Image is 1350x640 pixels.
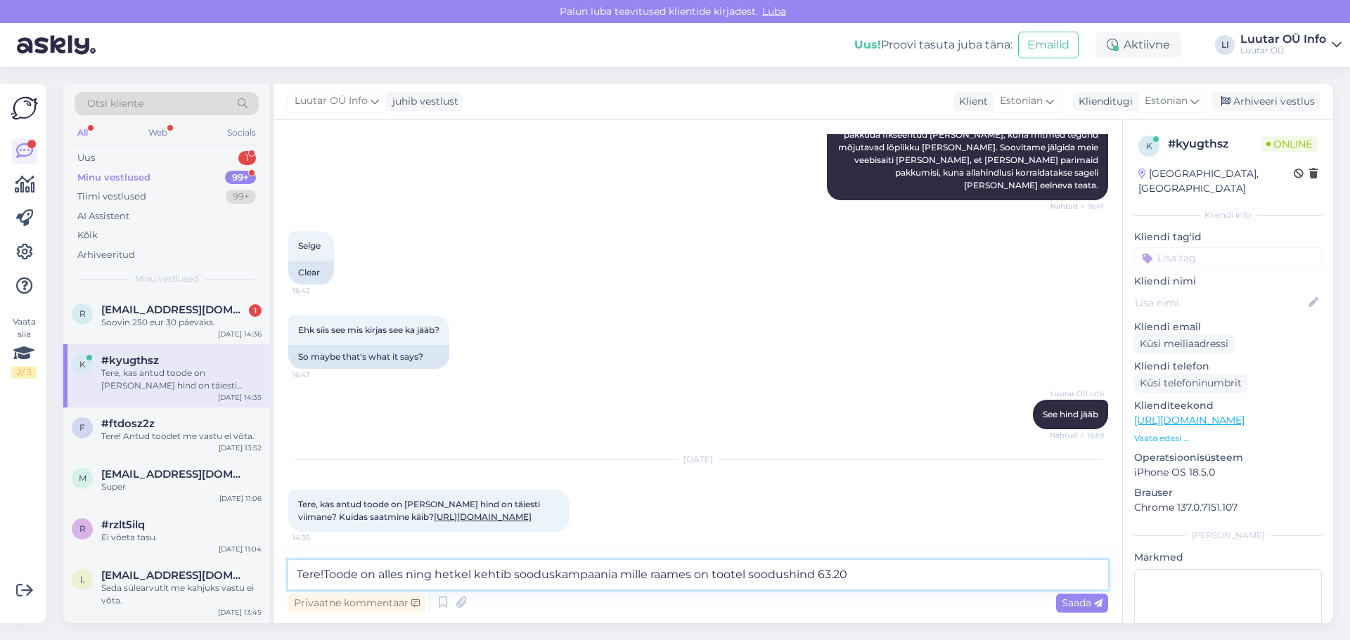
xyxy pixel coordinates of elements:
[101,481,262,493] div: Super
[101,303,247,316] span: randogrant8@gmail.com
[101,468,247,481] span: martensirelin@gmail.com
[79,422,85,433] span: f
[298,240,321,251] span: Selge
[77,228,98,242] div: Kõik
[1134,398,1322,413] p: Klienditeekond
[219,493,262,504] div: [DATE] 11:06
[218,392,262,403] div: [DATE] 14:35
[219,443,262,453] div: [DATE] 13:52
[79,523,86,534] span: r
[77,171,150,185] div: Minu vestlused
[1095,32,1181,58] div: Aktiivne
[854,37,1012,53] div: Proovi tasuta juba täna:
[1212,92,1320,111] div: Arhiveeri vestlus
[135,273,198,285] span: Minu vestlused
[224,124,259,142] div: Socials
[292,370,345,380] span: 16:43
[219,544,262,554] div: [DATE] 11:04
[1168,136,1261,152] div: # kyugthsz
[79,308,86,319] span: r
[1050,201,1104,211] span: Nähtud ✓ 16:41
[434,511,532,522] a: [URL][DOMAIN_NAME]
[101,367,262,392] div: Tere, kas antud toode on [PERSON_NAME] hind on täiesti viimane? Kuidas saatmine käib? [URL][DOMAI...
[1134,529,1322,542] div: [PERSON_NAME]
[295,93,368,109] span: Luutar OÜ Info
[298,499,542,522] span: Tere, kas antud toode on [PERSON_NAME] hind on täiesti viimane? Kuidas saatmine käib?
[101,430,262,443] div: Tere! Antud toodet me vastu ei võta.
[298,325,439,335] span: Ehk siis see mis kirjas see ka jääb?
[1050,430,1104,440] span: Nähtud ✓ 16:59
[953,94,988,109] div: Klient
[249,304,262,317] div: 1
[11,315,37,379] div: Vaata siia
[101,316,262,329] div: Soovin 250 eur 30 päevaks.
[80,574,85,585] span: l
[1018,32,1079,58] button: Emailid
[11,366,37,379] div: 2 / 3
[288,560,1108,589] textarea: Tere!Toode on alles ning hetkel kehtib sooduskampaania mille raames on tootel soodushind 63.20
[1134,432,1322,445] p: Vaata edasi ...
[288,453,1108,466] div: [DATE]
[1134,247,1322,268] input: Lisa tag
[1134,359,1322,374] p: Kliendi telefon
[1073,94,1133,109] div: Klienditugi
[1134,209,1322,221] div: Kliendi info
[1134,320,1322,334] p: Kliendi email
[1135,295,1306,311] input: Lisa nimi
[79,473,86,483] span: m
[146,124,170,142] div: Web
[387,94,458,109] div: juhib vestlust
[101,354,159,367] span: #kyugthsz
[838,104,1100,190] span: Hind jalgratta Merida Big Nine 20 kohta sõltub mitmest tegurist, sealhulgas selle omadustest ja s...
[1134,414,1245,426] a: [URL][DOMAIN_NAME]
[1134,230,1322,244] p: Kliendi tag'id
[226,190,256,204] div: 99+
[292,285,345,296] span: 16:42
[77,190,146,204] div: Tiimi vestlused
[1000,93,1043,109] span: Estonian
[1134,550,1322,565] p: Märkmed
[854,38,881,51] b: Uus!
[218,329,262,339] div: [DATE] 14:36
[1134,500,1322,515] p: Chrome 137.0.7151.107
[1134,334,1234,353] div: Küsi meiliaadressi
[238,151,256,165] div: 1
[1134,465,1322,480] p: iPhone OS 18.5.0
[11,95,38,122] img: Askly Logo
[79,359,86,370] span: k
[1050,388,1104,399] span: Luutar OÜ Info
[1062,596,1102,609] span: Saada
[288,261,334,285] div: Clear
[101,417,155,430] span: #ftdosz2z
[101,569,247,582] span: lahtristo@gmail.com
[288,594,425,613] div: Privaatne kommentaar
[1138,166,1294,196] div: [GEOGRAPHIC_DATA], [GEOGRAPHIC_DATA]
[1043,409,1098,419] span: See hind jääb
[77,209,129,223] div: AI Assistent
[77,151,95,165] div: Uus
[225,171,256,185] div: 99+
[77,248,135,262] div: Arhiveeritud
[1240,34,1342,56] a: Luutar OÜ InfoLuutar OÜ
[1215,35,1235,55] div: LI
[75,124,91,142] div: All
[1240,34,1326,45] div: Luutar OÜ Info
[1145,93,1188,109] span: Estonian
[292,533,345,543] span: 14:35
[101,582,262,607] div: Seda sülearvutit me kahjuks vastu ei võta.
[87,96,143,111] span: Otsi kliente
[288,345,449,369] div: So maybe that's what it says?
[101,531,262,544] div: Ei võeta tasu.
[101,518,145,531] span: #rzlt5ilq
[1146,141,1152,151] span: k
[1240,45,1326,56] div: Luutar OÜ
[1134,274,1322,289] p: Kliendi nimi
[218,607,262,618] div: [DATE] 13:45
[1134,485,1322,500] p: Brauser
[1261,136,1318,152] span: Online
[758,5,790,18] span: Luba
[1134,450,1322,465] p: Operatsioonisüsteem
[1134,374,1247,393] div: Küsi telefoninumbrit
